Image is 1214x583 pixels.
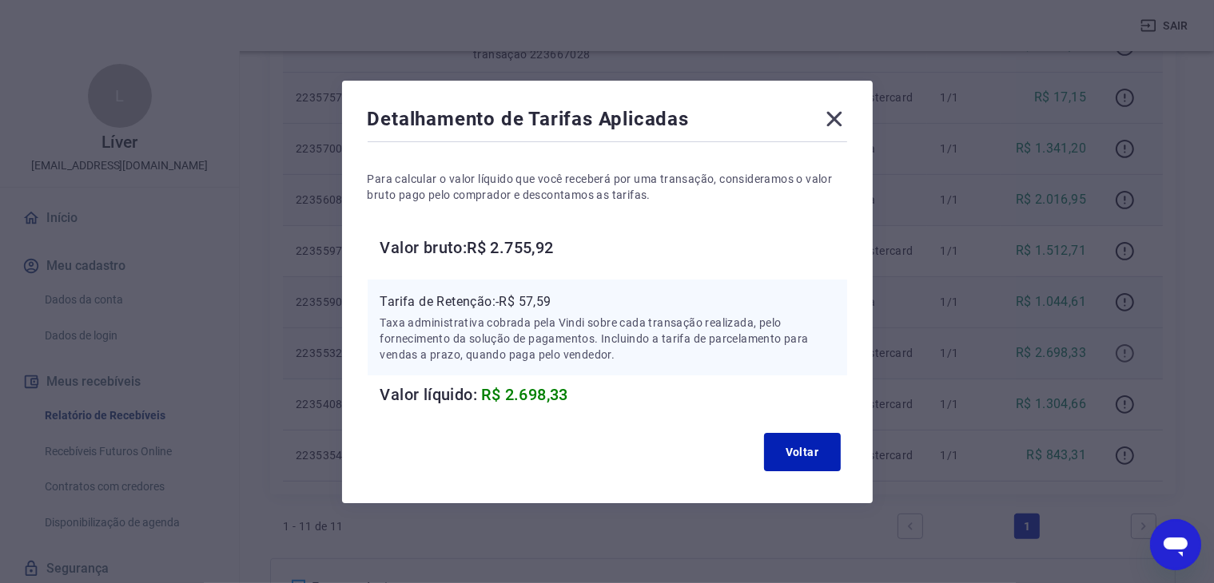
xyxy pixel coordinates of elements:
[482,385,568,404] span: R$ 2.698,33
[380,235,847,260] h6: Valor bruto: R$ 2.755,92
[1150,519,1201,570] iframe: Botão para abrir a janela de mensagens
[368,171,847,203] p: Para calcular o valor líquido que você receberá por uma transação, consideramos o valor bruto pag...
[764,433,841,471] button: Voltar
[380,382,847,407] h6: Valor líquido:
[368,106,847,138] div: Detalhamento de Tarifas Aplicadas
[380,292,834,311] p: Tarifa de Retenção: -R$ 57,59
[380,315,834,363] p: Taxa administrativa cobrada pela Vindi sobre cada transação realizada, pelo fornecimento da soluç...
